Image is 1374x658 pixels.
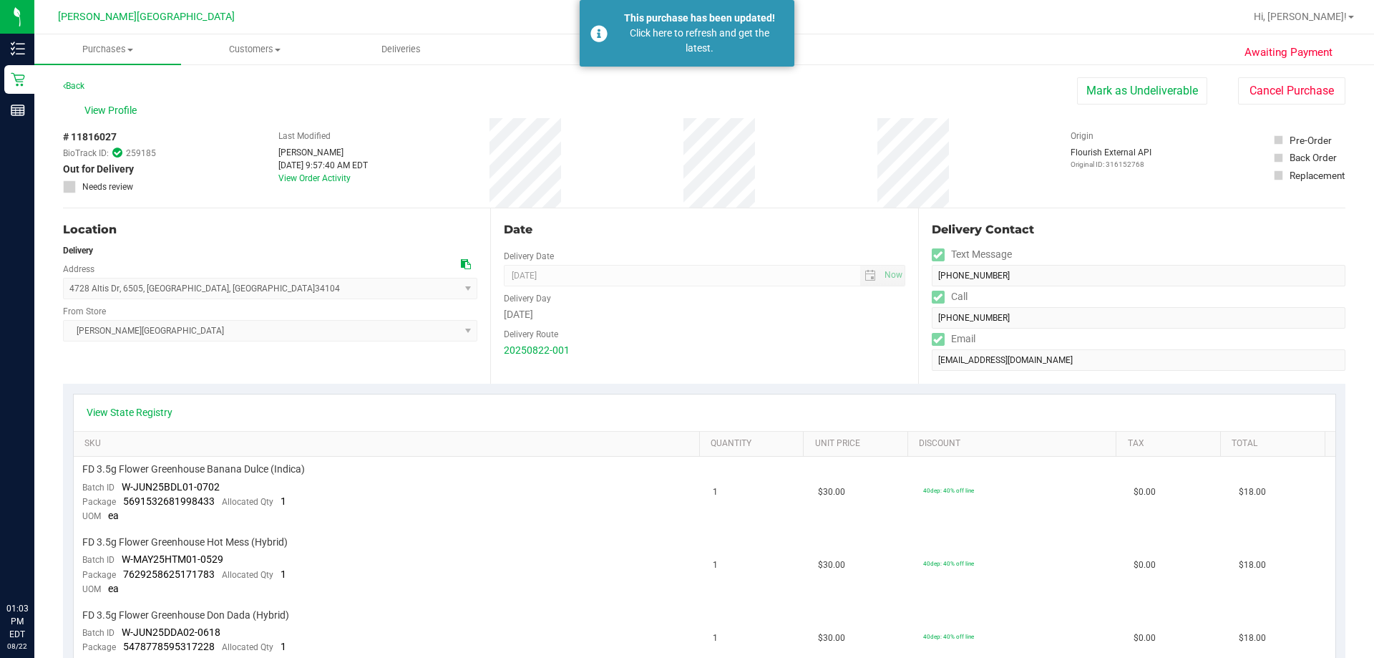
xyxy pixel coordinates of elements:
[63,221,477,238] div: Location
[63,305,106,318] label: From Store
[1232,438,1319,450] a: Total
[82,584,101,594] span: UOM
[63,81,84,91] a: Back
[713,632,718,645] span: 1
[1134,485,1156,499] span: $0.00
[932,244,1012,265] label: Text Message
[923,633,974,640] span: 40dep: 40% off line
[1077,77,1207,105] button: Mark as Undeliverable
[932,221,1345,238] div: Delivery Contact
[123,641,215,652] span: 5478778595317228
[1071,130,1093,142] label: Origin
[82,609,289,622] span: FD 3.5g Flower Greenhouse Don Dada (Hybrid)
[112,146,122,160] span: In Sync
[63,147,109,160] span: BioTrack ID:
[122,481,220,493] span: W-JUN25BDL01-0702
[1071,146,1151,170] div: Flourish External API
[504,250,554,263] label: Delivery Date
[278,159,368,172] div: [DATE] 9:57:40 AM EDT
[34,43,181,56] span: Purchases
[222,497,273,507] span: Allocated Qty
[181,34,328,64] a: Customers
[82,483,114,493] span: Batch ID
[84,103,142,118] span: View Profile
[932,286,968,307] label: Call
[281,495,286,507] span: 1
[923,560,974,567] span: 40dep: 40% off line
[123,495,215,507] span: 5691532681998433
[1239,485,1266,499] span: $18.00
[615,26,784,56] div: Click here to refresh and get the latest.
[1071,159,1151,170] p: Original ID: 316152768
[1290,150,1337,165] div: Back Order
[222,642,273,652] span: Allocated Qty
[108,510,119,521] span: ea
[919,438,1111,450] a: Discount
[713,558,718,572] span: 1
[63,162,134,177] span: Out for Delivery
[14,543,57,586] iframe: Resource center
[182,43,327,56] span: Customers
[818,485,845,499] span: $30.00
[278,130,331,142] label: Last Modified
[108,583,119,594] span: ea
[11,42,25,56] inline-svg: Inventory
[122,553,223,565] span: W-MAY25HTM01-0529
[278,173,351,183] a: View Order Activity
[82,463,305,476] span: FD 3.5g Flower Greenhouse Banana Dulce (Indica)
[1244,44,1332,61] span: Awaiting Payment
[82,628,114,638] span: Batch ID
[281,641,286,652] span: 1
[82,555,114,565] span: Batch ID
[63,246,93,256] strong: Delivery
[932,307,1345,329] input: Format: (999) 999-9999
[1239,558,1266,572] span: $18.00
[222,570,273,580] span: Allocated Qty
[278,146,368,159] div: [PERSON_NAME]
[11,72,25,87] inline-svg: Retail
[504,344,570,356] a: 20250822-001
[122,626,220,638] span: W-JUN25DDA02-0618
[923,487,974,494] span: 40dep: 40% off line
[461,257,471,272] div: Copy address to clipboard
[63,130,117,145] span: # 11816027
[82,536,288,549] span: FD 3.5g Flower Greenhouse Hot Mess (Hybrid)
[1254,11,1347,22] span: Hi, [PERSON_NAME]!
[11,103,25,117] inline-svg: Reports
[818,558,845,572] span: $30.00
[713,485,718,499] span: 1
[504,221,905,238] div: Date
[123,569,215,580] span: 7629258625171783
[1128,438,1215,450] a: Tax
[504,328,558,341] label: Delivery Route
[63,263,94,276] label: Address
[932,265,1345,286] input: Format: (999) 999-9999
[1134,632,1156,645] span: $0.00
[615,11,784,26] div: This purchase has been updated!
[34,34,181,64] a: Purchases
[6,602,28,641] p: 01:03 PM EDT
[1290,133,1332,147] div: Pre-Order
[82,497,116,507] span: Package
[328,34,474,64] a: Deliveries
[84,438,693,450] a: SKU
[818,632,845,645] span: $30.00
[82,570,116,580] span: Package
[82,642,116,652] span: Package
[932,329,975,349] label: Email
[87,405,172,420] a: View State Registry
[504,307,905,322] div: [DATE]
[815,438,902,450] a: Unit Price
[1238,77,1345,105] button: Cancel Purchase
[126,147,156,160] span: 259185
[82,511,101,521] span: UOM
[1239,632,1266,645] span: $18.00
[281,569,286,580] span: 1
[82,180,133,193] span: Needs review
[711,438,798,450] a: Quantity
[504,292,551,305] label: Delivery Day
[6,641,28,652] p: 08/22
[1134,558,1156,572] span: $0.00
[58,11,235,23] span: [PERSON_NAME][GEOGRAPHIC_DATA]
[1290,168,1345,183] div: Replacement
